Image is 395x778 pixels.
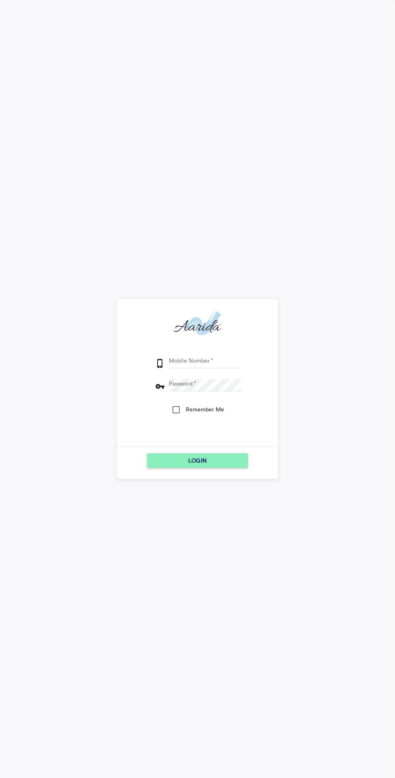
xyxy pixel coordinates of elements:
[171,401,224,421] md-checkbox: Remember Me
[155,359,165,368] md-icon: phone_iphone
[186,405,224,413] div: Remember Me
[188,453,207,468] span: LOGIN
[147,453,248,468] button: LOGIN
[173,308,221,338] img: aarida-optimized.png
[155,382,165,391] md-icon: vpn_key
